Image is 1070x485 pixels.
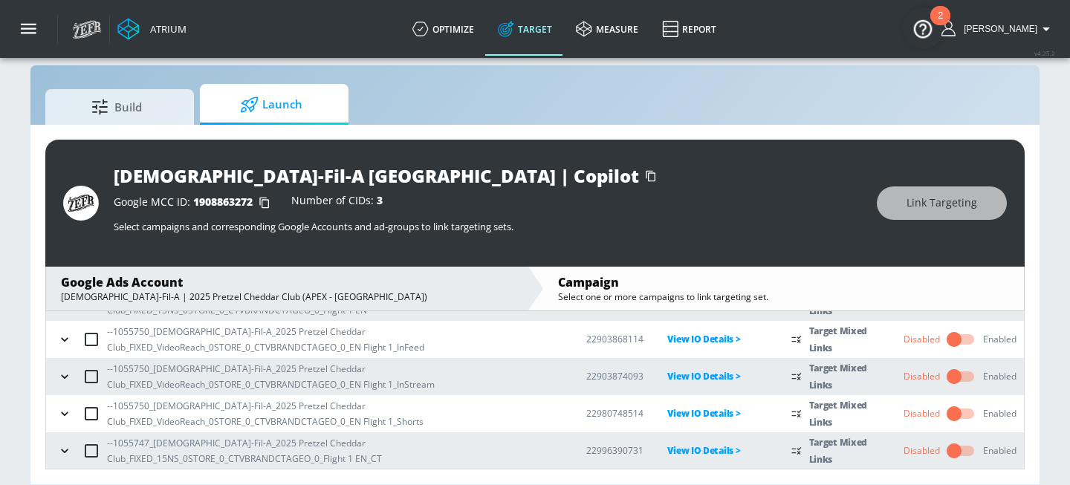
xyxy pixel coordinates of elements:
div: Campaign [558,274,1009,290]
p: --1055750_[DEMOGRAPHIC_DATA]-Fil-A_2025 Pretzel Cheddar Club_FIXED_VideoReach_0STORE_0_CTVBRANDCT... [107,398,562,429]
p: View IO Details > [667,442,768,459]
p: --1055747_[DEMOGRAPHIC_DATA]-Fil-A_2025 Pretzel Cheddar Club_FIXED_15NS_0STORE_0_CTVBRANDCTAGEO_0... [107,435,562,466]
span: 3 [377,193,383,207]
p: 22996390731 [586,443,643,458]
a: optimize [401,2,486,56]
p: Target Mixed Links [809,322,880,357]
div: Select one or more campaigns to link targeting set. [558,290,1009,303]
p: --1055750_[DEMOGRAPHIC_DATA]-Fil-A_2025 Pretzel Cheddar Club_FIXED_VideoReach_0STORE_0_CTVBRANDCT... [107,324,562,355]
div: Google Ads Account[DEMOGRAPHIC_DATA]-Fil-A | 2025 Pretzel Cheddar Club (APEX - [GEOGRAPHIC_DATA]) [46,267,527,310]
div: [DEMOGRAPHIC_DATA]-Fil-A | 2025 Pretzel Cheddar Club (APEX - [GEOGRAPHIC_DATA]) [61,290,512,303]
a: Target [486,2,564,56]
div: Enabled [983,407,1016,420]
button: Open Resource Center, 2 new notifications [902,7,944,49]
p: View IO Details > [667,331,768,348]
a: measure [564,2,650,56]
span: login as: nathan.mistretta@zefr.com [958,24,1037,34]
div: Disabled [904,333,940,346]
span: Build [60,89,173,125]
div: Google MCC ID: [114,195,276,210]
p: 22980748514 [586,406,643,421]
a: Atrium [117,18,187,40]
div: Disabled [904,407,940,420]
p: View IO Details > [667,405,768,422]
span: 1908863272 [193,195,253,209]
div: Atrium [144,22,187,36]
button: [PERSON_NAME] [941,20,1055,38]
p: Target Mixed Links [809,397,880,431]
p: Select campaigns and corresponding Google Accounts and ad-groups to link targeting sets. [114,220,862,233]
div: Disabled [904,444,940,458]
p: Target Mixed Links [809,434,880,468]
p: --1055750_[DEMOGRAPHIC_DATA]-Fil-A_2025 Pretzel Cheddar Club_FIXED_VideoReach_0STORE_0_CTVBRANDCT... [107,361,562,392]
div: [DEMOGRAPHIC_DATA]-Fil-A [GEOGRAPHIC_DATA] | Copilot [114,163,639,188]
p: View IO Details > [667,368,768,385]
div: Google Ads Account [61,274,512,290]
p: 22903868114 [586,331,643,347]
div: Number of CIDs: [291,195,383,210]
div: Enabled [983,333,1016,346]
p: 22903874093 [586,368,643,384]
div: Enabled [983,444,1016,458]
div: 2 [938,16,943,35]
a: Report [650,2,728,56]
p: Target Mixed Links [809,359,880,394]
span: v 4.25.2 [1034,49,1055,57]
div: Disabled [904,370,940,383]
span: Launch [215,87,328,123]
div: Enabled [983,370,1016,383]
